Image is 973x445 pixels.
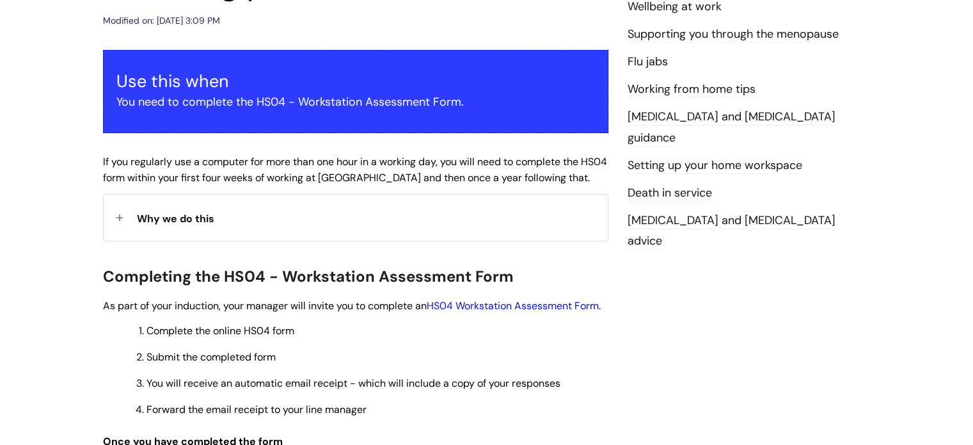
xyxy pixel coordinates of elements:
a: Setting up your home workspace [628,158,802,174]
span: Forward the email receipt to your line manager [146,403,367,416]
a: Working from home tips [628,81,755,98]
a: HS04 Workstation Assessment Form [427,299,599,312]
span: Submit the completed form [146,350,276,364]
a: Supporting you through the menopause [628,26,839,43]
span: You will receive an automatic email receipt - which will include a copy of your responses [146,376,560,390]
span: If you regularly use a computer for more than one hour in a working day, you will need to complet... [103,155,607,184]
p: You need to complete the HS04 - Workstation Assessment Form. [116,92,595,112]
a: Flu jabs [628,54,668,70]
div: Modified on: [DATE] 3:09 PM [103,13,220,29]
a: Death in service [628,185,712,202]
span: Complete the online HS04 form [146,324,294,337]
a: [MEDICAL_DATA] and [MEDICAL_DATA] guidance [628,109,835,146]
span: Why we do this [137,212,214,225]
span: As part of your induction, your manager will invite you to complete an . [103,299,601,312]
span: Completing the HS04 - Workstation Assessment Form [103,266,514,286]
h3: Use this when [116,71,595,92]
a: [MEDICAL_DATA] and [MEDICAL_DATA] advice [628,213,835,250]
